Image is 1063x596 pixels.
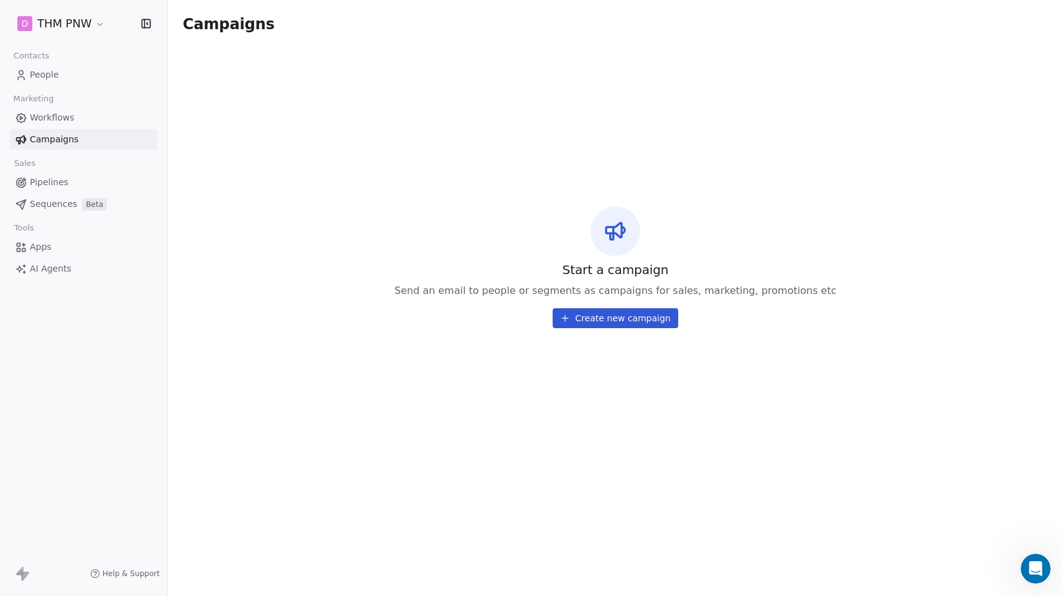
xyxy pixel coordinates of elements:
div: Close [214,20,236,42]
div: Send us a message [12,167,236,201]
a: Help & Support [90,569,160,579]
img: Profile image for Siddarth [25,20,50,45]
span: Send an email to people or segments as campaigns for sales, marketing, promotions etc [395,283,837,298]
p: Hi [PERSON_NAME] 👋 [25,88,224,131]
span: D [22,17,29,30]
a: Pipelines [10,172,157,193]
span: AI Agents [30,262,71,275]
span: Contacts [8,47,55,65]
span: Help & Support [103,569,160,579]
span: Home [27,419,55,428]
a: SequencesBeta [10,194,157,214]
span: Help [197,419,217,428]
img: Profile image for Mrinal [72,20,97,45]
button: Create new campaign [553,308,678,328]
div: Send us a message [25,178,208,191]
span: Campaigns [30,133,78,146]
span: Messages [103,419,146,428]
p: How can we help? [25,131,224,152]
a: AI Agents [10,259,157,279]
span: Marketing [8,89,59,108]
span: Pipelines [30,176,68,189]
a: Workflows [10,108,157,128]
button: Help [166,388,249,438]
span: Beta [82,198,107,211]
span: Sales [9,154,41,173]
a: Campaigns [10,129,157,150]
span: Workflows [30,111,75,124]
button: Messages [83,388,165,438]
a: Apps [10,237,157,257]
span: People [30,68,59,81]
span: Sequences [30,198,77,211]
img: Profile image for Harinder [48,20,73,45]
span: Apps [30,241,52,254]
iframe: Intercom live chat [1021,554,1051,584]
span: Tools [9,219,39,237]
a: People [10,65,157,85]
button: DTHM PNW [15,13,108,34]
span: Start a campaign [563,261,669,278]
span: THM PNW [37,16,92,32]
span: Campaigns [183,15,275,32]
